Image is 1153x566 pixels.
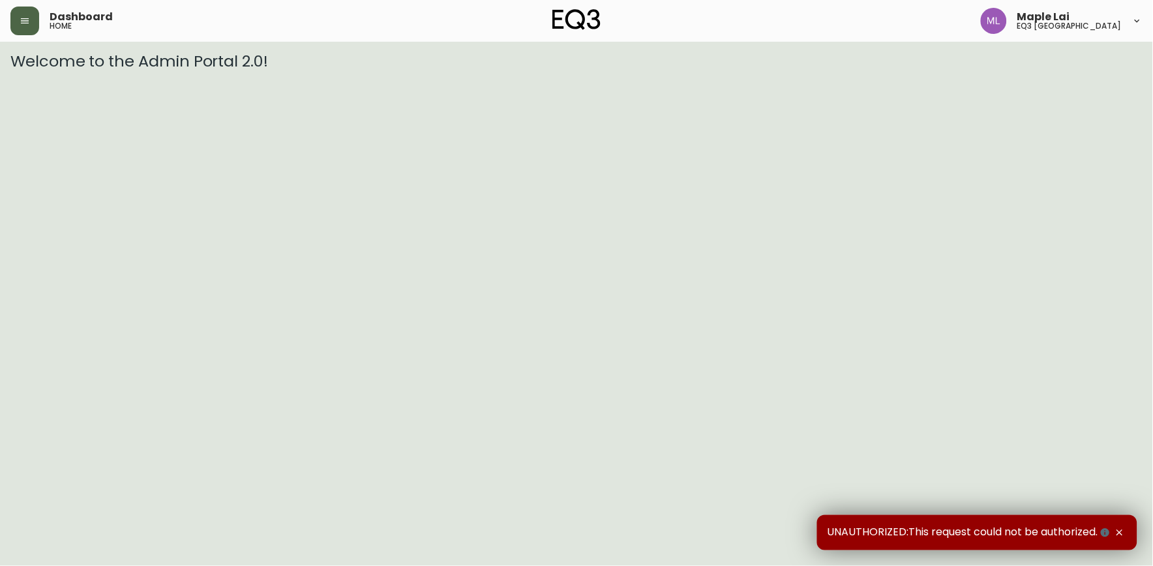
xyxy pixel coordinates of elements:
[552,9,601,30] img: logo
[1017,22,1122,30] h5: eq3 [GEOGRAPHIC_DATA]
[50,12,113,22] span: Dashboard
[1017,12,1070,22] span: Maple Lai
[828,526,1113,540] span: UNAUTHORIZED:This request could not be authorized.
[50,22,72,30] h5: home
[981,8,1007,34] img: 61e28cffcf8cc9f4e300d877dd684943
[10,52,1143,70] h3: Welcome to the Admin Portal 2.0!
